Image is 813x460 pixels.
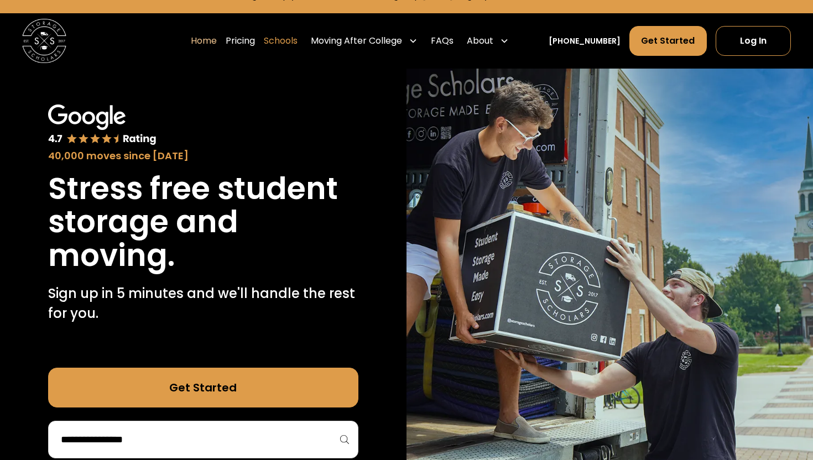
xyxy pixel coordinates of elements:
div: Moving After College [306,25,422,56]
a: Schools [264,25,298,56]
a: [PHONE_NUMBER] [549,35,621,47]
a: Get Started [48,368,358,407]
h1: Stress free student storage and moving. [48,172,358,273]
div: 40,000 moves since [DATE] [48,148,358,163]
div: About [462,25,513,56]
div: Moving After College [311,34,402,48]
div: About [467,34,493,48]
a: Log In [716,26,791,56]
a: FAQs [431,25,454,56]
img: Google 4.7 star rating [48,104,157,146]
img: Storage Scholars main logo [22,19,66,63]
a: Pricing [226,25,255,56]
a: Home [191,25,217,56]
p: Sign up in 5 minutes and we'll handle the rest for you. [48,284,358,323]
a: Get Started [629,26,706,56]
